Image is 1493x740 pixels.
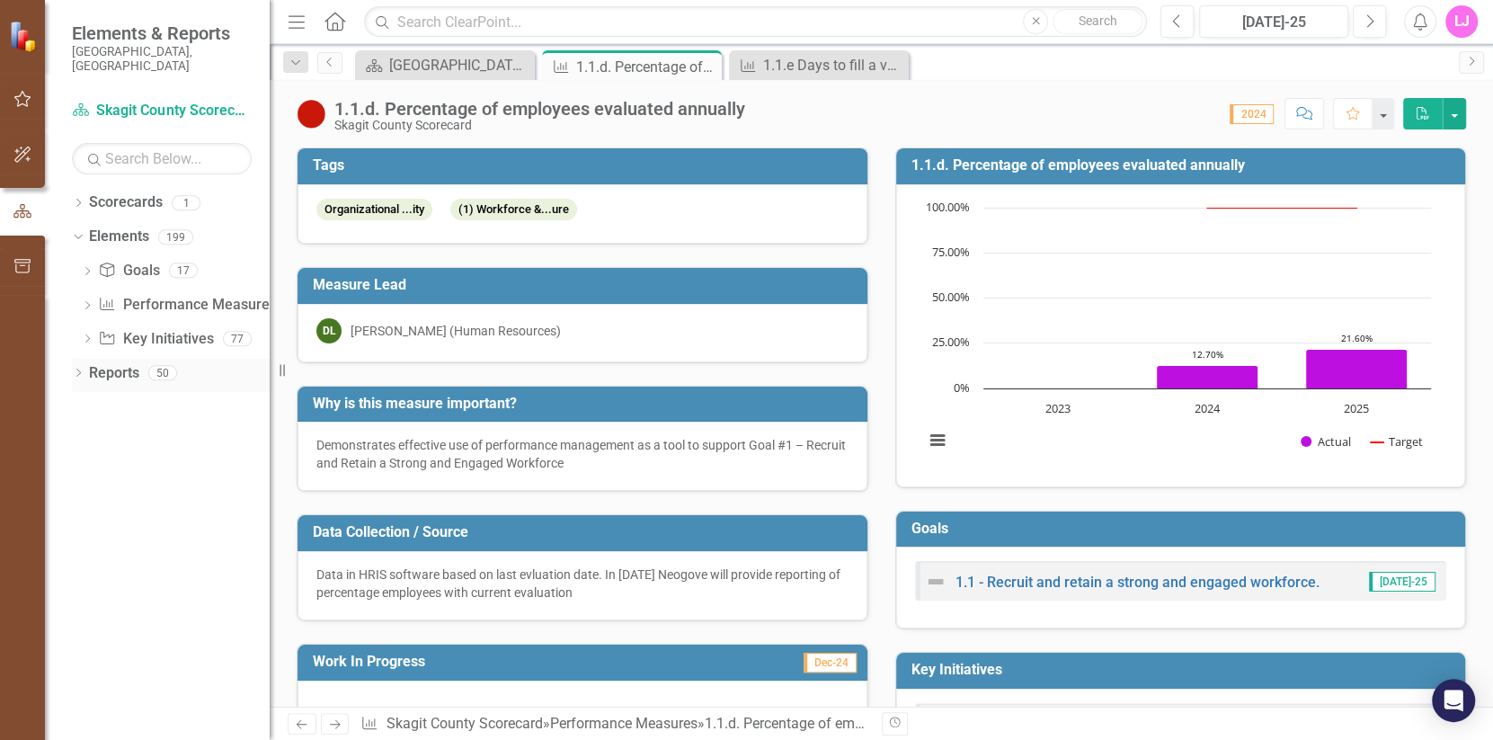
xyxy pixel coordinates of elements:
[1305,349,1407,388] path: 2025, 21.6. Actual.
[1192,348,1223,361] text: 12.70%
[932,289,970,305] text: 50.00%
[550,715,698,732] a: Performance Measures
[1199,5,1348,38] button: [DATE]-25
[1341,332,1373,344] text: 21.60%
[1058,204,1361,211] g: Target, series 2 of 2. Line with 3 data points.
[932,244,970,260] text: 75.00%
[1301,434,1351,450] button: Show Actual
[1156,365,1257,388] path: 2024, 12.7. Actual.
[1318,433,1351,450] text: Actual
[1079,13,1117,28] span: Search
[733,54,904,76] a: 1.1.e Days to fill a vacant position from time closed
[1432,679,1475,722] div: Open Intercom Messenger
[9,21,40,52] img: ClearPoint Strategy
[911,662,1457,678] h3: Key Initiatives
[763,54,904,76] div: 1.1.e Days to fill a vacant position from time closed
[313,396,858,412] h3: Why is this measure important?
[1053,9,1142,34] button: Search
[148,365,177,380] div: 50
[169,263,198,279] div: 17
[1388,433,1422,450] text: Target
[954,379,970,396] text: 0%
[351,322,561,340] div: [PERSON_NAME] (Human Resources)
[158,229,193,245] div: 199
[915,199,1447,468] div: Chart. Highcharts interactive chart.
[911,157,1457,174] h3: 1.1.d. Percentage of employees evaluated annually
[72,101,252,121] a: Skagit County Scorecard
[450,199,577,221] span: (1) Workforce &...ure
[72,22,252,44] span: Elements & Reports
[1344,400,1369,416] text: 2025
[334,99,745,119] div: 1.1.d. Percentage of employees evaluated annually
[360,54,530,76] a: [GEOGRAPHIC_DATA] Page
[911,521,1457,537] h3: Goals
[932,334,970,350] text: 25.00%
[364,6,1147,38] input: Search ClearPoint...
[316,318,342,343] div: DL
[1205,12,1342,33] div: [DATE]-25
[223,331,252,346] div: 77
[576,56,717,78] div: 1.1.d. Percentage of employees evaluated annually
[316,566,849,602] div: Data in HRIS software based on last evluation date. In [DATE] Neogove will provide reporting of p...
[313,524,858,540] h3: Data Collection / Source
[1371,434,1423,450] button: Show Target
[89,363,139,384] a: Reports
[313,157,858,174] h3: Tags
[89,192,163,213] a: Scorecards
[925,571,946,593] img: Not Defined
[316,436,849,472] div: Demonstrates effective use of performance management as a tool to support Goal #1 – Recruit and R...
[89,227,149,247] a: Elements
[360,714,867,735] div: » »
[98,295,276,316] a: Performance Measures
[387,715,543,732] a: Skagit County Scorecard
[926,199,970,215] text: 100.00%
[1195,400,1221,416] text: 2024
[172,195,200,210] div: 1
[334,119,745,132] div: Skagit County Scorecard
[1369,572,1435,592] span: [DATE]-25
[313,654,680,670] h3: Work In Progress
[925,427,950,452] button: View chart menu, Chart
[72,44,252,74] small: [GEOGRAPHIC_DATA], [GEOGRAPHIC_DATA]
[955,574,1320,591] a: 1.1 - Recruit and retain a strong and engaged workforce.
[804,653,857,673] span: Dec-24
[72,143,252,174] input: Search Below...
[313,277,858,293] h3: Measure Lead
[705,715,1027,732] div: 1.1.d. Percentage of employees evaluated annually
[1230,104,1274,124] span: 2024
[915,199,1440,468] svg: Interactive chart
[316,199,432,221] span: Organizational ...ity
[297,100,325,129] img: Below Plan
[98,329,213,350] a: Key Initiatives
[98,261,159,281] a: Goals
[1058,349,1408,388] g: Actual, series 1 of 2. Bar series with 3 bars.
[1445,5,1478,38] button: LJ
[389,54,530,76] div: [GEOGRAPHIC_DATA] Page
[1045,400,1071,416] text: 2023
